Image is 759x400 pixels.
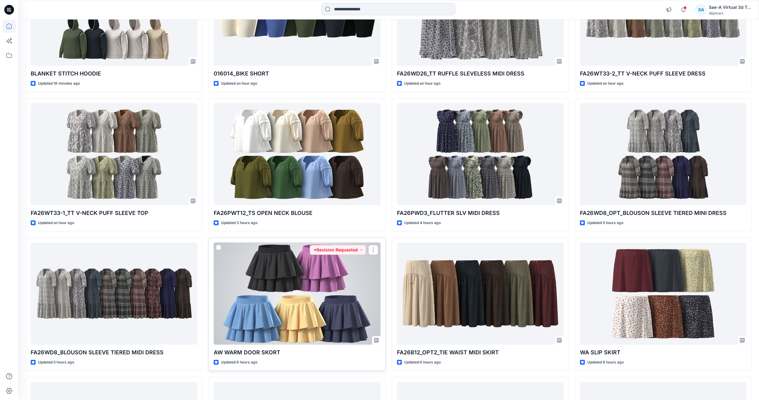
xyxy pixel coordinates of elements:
[31,348,197,357] p: FA26WD8_BLOUSON SLEEVE TIERED MIDI DRESS
[397,69,564,78] p: FA26WD26_TT RUFFLE SLEVELESS MIDI DRESS
[709,4,751,11] div: Sae-A Virtual 3d Team
[31,69,197,78] p: BLANKET STITCH HOODIE
[580,243,747,345] a: WA SLIP SKIRT
[31,103,197,205] a: FA26WT33-1_TT V-NECK PUFF SLEEVE TOP
[214,243,380,345] a: AW WARM DOOR SKORT
[404,80,440,87] p: Updated an hour ago
[587,220,623,226] p: Updated 5 hours ago
[38,220,74,226] p: Updated an hour ago
[580,209,747,217] p: FA26WD8_OPT_BLOUSON SLEEVE TIERED MINI DRESS
[397,209,564,217] p: FA26PWD3_FLUTTER SLV MIDI DRESS
[709,11,751,16] div: Walmart
[214,209,380,217] p: FA26PWT12_TS OPEN NECK BLOUSE
[397,103,564,205] a: FA26PWD3_FLUTTER SLV MIDI DRESS
[587,80,623,87] p: Updated an hour ago
[397,243,564,345] a: FA26B12_OPT2_TIE WAIST MIDI SKIRT
[221,80,257,87] p: Updated an hour ago
[580,69,747,78] p: FA26WT33-2_TT V-NECK PUFF SLEEVE DRESS
[587,359,624,366] p: Updated 8 hours ago
[695,4,706,15] div: SA
[404,359,441,366] p: Updated 6 hours ago
[580,103,747,205] a: FA26WD8_OPT_BLOUSON SLEEVE TIERED MINI DRESS
[221,220,257,226] p: Updated 3 hours ago
[214,348,380,357] p: AW WARM DOOR SKORT
[404,220,441,226] p: Updated 4 hours ago
[580,348,747,357] p: WA SLIP SKIRT
[38,359,74,366] p: Updated 5 hours ago
[221,359,257,366] p: Updated 6 hours ago
[38,80,80,87] p: Updated 18 minutes ago
[31,209,197,217] p: FA26WT33-1_TT V-NECK PUFF SLEEVE TOP
[214,103,380,205] a: FA26PWT12_TS OPEN NECK BLOUSE
[397,348,564,357] p: FA26B12_OPT2_TIE WAIST MIDI SKIRT
[214,69,380,78] p: 016014_BIKE SHORT
[31,243,197,345] a: FA26WD8_BLOUSON SLEEVE TIERED MIDI DRESS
